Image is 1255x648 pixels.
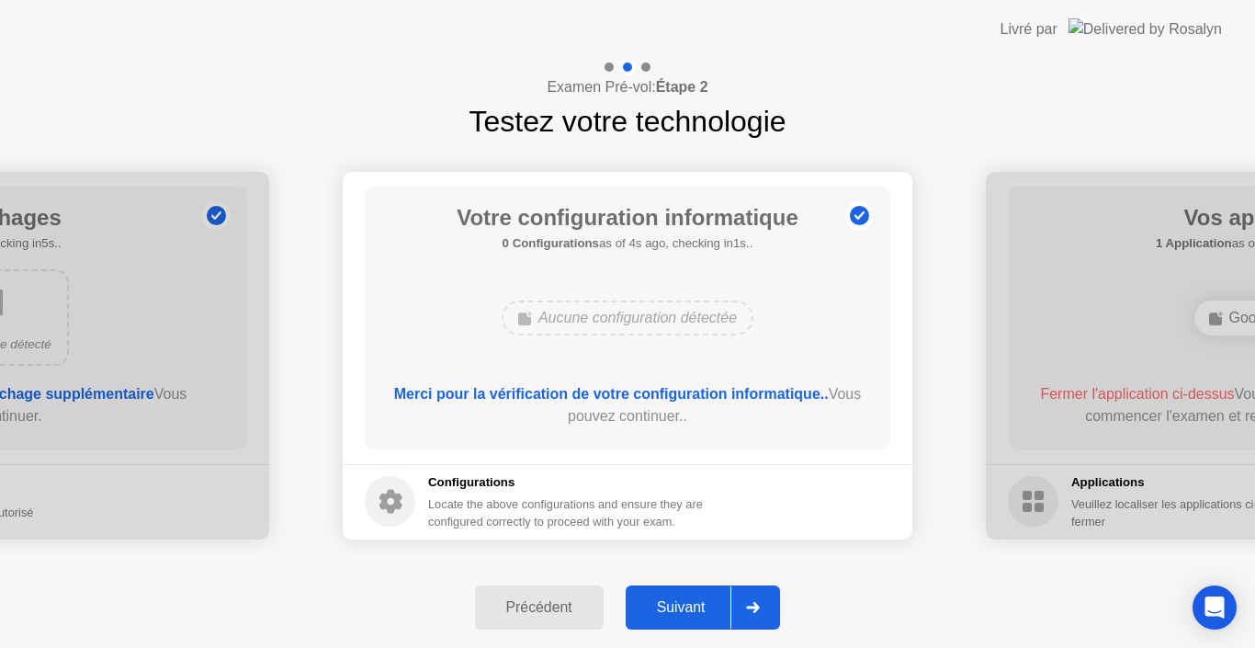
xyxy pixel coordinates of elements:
[502,301,753,335] div: Aucune configuration détectée
[428,473,707,492] h5: Configurations
[428,495,707,530] div: Locate the above configurations and ensure they are configured correctly to proceed with your exam.
[626,585,781,630] button: Suivant
[469,99,786,143] h1: Testez votre technologie
[656,79,708,95] b: Étape 2
[631,599,731,616] div: Suivant
[394,386,829,402] b: Merci pour la vérification de votre configuration informatique..
[1068,18,1222,40] img: Delivered by Rosalyn
[1193,585,1237,630] div: Open Intercom Messenger
[457,201,798,234] h1: Votre configuration informatique
[503,236,599,250] b: 0 Configurations
[391,383,865,427] div: Vous pouvez continuer..
[457,234,798,253] h5: as of 4s ago, checking in1s..
[547,76,707,98] h4: Examen Pré-vol:
[475,585,604,630] button: Précédent
[481,599,598,616] div: Précédent
[1001,18,1057,40] div: Livré par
